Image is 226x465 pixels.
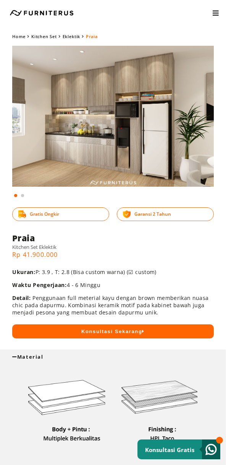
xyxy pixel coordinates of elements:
[12,34,26,39] a: Home
[12,294,208,316] : Penggunaan full meterial kayu dengan brown memberikan nuasa chic pada dapurmu. Kombinasi keramik ...
[31,34,57,39] a: Kitchen Set
[86,34,98,39] span: Praia
[30,211,59,217] span: Gratis Ongkir
[12,281,214,289] p: 4 - 6 Minggu
[134,211,171,217] span: Garansi 2 Tahun
[12,268,36,276] span: Ukuran:
[63,34,81,39] a: Eklektik
[12,294,31,301] span: Detail:
[12,353,214,360] div: Material
[12,268,214,276] p: P: 3.9 , T: 2.8 (Bisa custom warna) (☑ custom)
[145,446,194,454] small: Konsultasi Gratis
[137,439,220,459] a: Konsultasi Gratis
[12,250,214,259] p: Rp 41.900.000
[12,281,67,289] span: Waktu Pengerjaan:
[12,324,214,338] button: Konsultasi Sekarang
[12,232,214,244] h1: Praia
[12,244,214,250] h5: Kitchen Set Eklektik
